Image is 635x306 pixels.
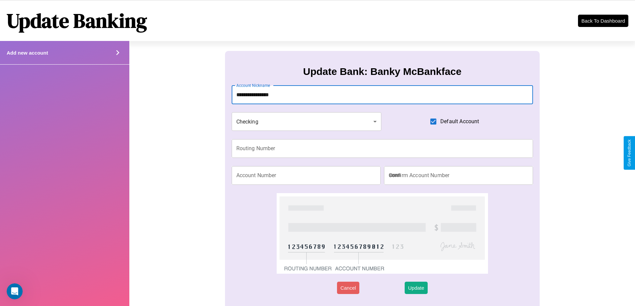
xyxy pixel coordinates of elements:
span: Default Account [440,118,479,126]
button: Update [405,282,427,294]
label: Account Nickname [236,83,270,88]
iframe: Intercom live chat [7,283,23,299]
button: Back To Dashboard [578,15,628,27]
button: Cancel [337,282,359,294]
h1: Update Banking [7,7,147,34]
div: Give Feedback [627,140,632,166]
h3: Update Bank: Banky McBankface [303,66,461,77]
h4: Add new account [7,50,48,56]
img: check [277,193,488,274]
div: Checking [232,112,382,131]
